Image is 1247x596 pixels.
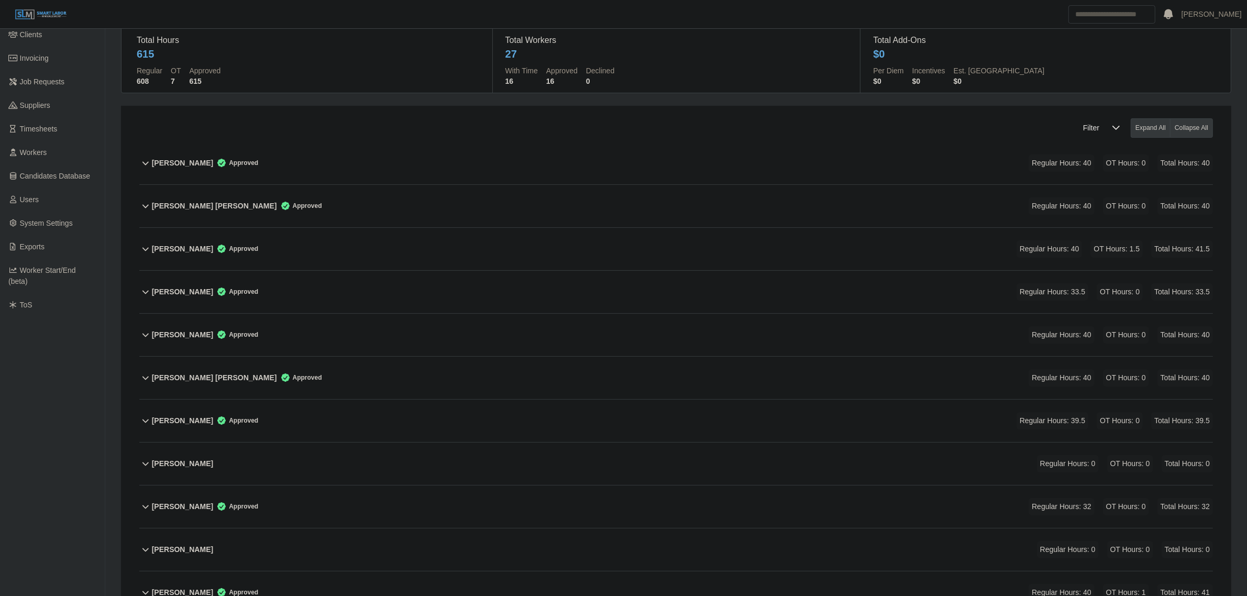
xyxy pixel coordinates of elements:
[152,415,213,426] b: [PERSON_NAME]
[152,286,213,297] b: [PERSON_NAME]
[137,47,154,61] div: 615
[137,34,480,47] dt: Total Hours
[1077,118,1106,138] span: Filter
[152,329,213,340] b: [PERSON_NAME]
[139,443,1213,485] button: [PERSON_NAME] Regular Hours: 0 OT Hours: 0 Total Hours: 0
[20,172,91,180] span: Candidates Database
[152,201,277,212] b: [PERSON_NAME] [PERSON_NAME]
[1029,154,1095,172] span: Regular Hours: 40
[8,266,76,285] span: Worker Start/End (beta)
[152,544,213,555] b: [PERSON_NAME]
[586,65,614,76] dt: Declined
[1103,498,1149,515] span: OT Hours: 0
[1162,455,1213,472] span: Total Hours: 0
[1029,326,1095,344] span: Regular Hours: 40
[189,76,220,86] dd: 615
[1103,154,1149,172] span: OT Hours: 0
[20,101,50,109] span: Suppliers
[277,372,322,383] span: Approved
[1037,541,1099,558] span: Regular Hours: 0
[1103,369,1149,387] span: OT Hours: 0
[954,76,1045,86] dd: $0
[1162,541,1213,558] span: Total Hours: 0
[505,34,848,47] dt: Total Workers
[171,76,181,86] dd: 7
[1037,455,1099,472] span: Regular Hours: 0
[912,76,945,86] dd: $0
[152,244,213,255] b: [PERSON_NAME]
[1157,197,1213,215] span: Total Hours: 40
[546,76,578,86] dd: 16
[139,271,1213,313] button: [PERSON_NAME] Approved Regular Hours: 33.5 OT Hours: 0 Total Hours: 33.5
[1029,498,1095,515] span: Regular Hours: 32
[137,65,162,76] dt: Regular
[213,286,258,297] span: Approved
[1103,197,1149,215] span: OT Hours: 0
[1103,326,1149,344] span: OT Hours: 0
[1017,412,1088,429] span: Regular Hours: 39.5
[139,142,1213,184] button: [PERSON_NAME] Approved Regular Hours: 40 OT Hours: 0 Total Hours: 40
[1170,118,1213,138] button: Collapse All
[20,195,39,204] span: Users
[20,30,42,39] span: Clients
[213,415,258,426] span: Approved
[20,219,73,227] span: System Settings
[213,501,258,512] span: Approved
[505,65,538,76] dt: With Time
[152,158,213,169] b: [PERSON_NAME]
[1157,369,1213,387] span: Total Hours: 40
[873,76,903,86] dd: $0
[1029,369,1095,387] span: Regular Hours: 40
[1029,197,1095,215] span: Regular Hours: 40
[20,301,32,309] span: ToS
[152,501,213,512] b: [PERSON_NAME]
[139,314,1213,356] button: [PERSON_NAME] Approved Regular Hours: 40 OT Hours: 0 Total Hours: 40
[213,158,258,168] span: Approved
[171,65,181,76] dt: OT
[20,242,45,251] span: Exports
[1131,118,1213,138] div: bulk actions
[546,65,578,76] dt: Approved
[1107,541,1153,558] span: OT Hours: 0
[873,34,1216,47] dt: Total Add-Ons
[586,76,614,86] dd: 0
[20,125,58,133] span: Timesheets
[213,244,258,254] span: Approved
[1157,326,1213,344] span: Total Hours: 40
[1017,240,1083,258] span: Regular Hours: 40
[1017,283,1088,301] span: Regular Hours: 33.5
[139,228,1213,270] button: [PERSON_NAME] Approved Regular Hours: 40 OT Hours: 1.5 Total Hours: 41.5
[20,148,47,157] span: Workers
[505,76,538,86] dd: 16
[1131,118,1171,138] button: Expand All
[1151,240,1213,258] span: Total Hours: 41.5
[277,201,322,211] span: Approved
[1090,240,1143,258] span: OT Hours: 1.5
[137,76,162,86] dd: 608
[505,47,517,61] div: 27
[139,185,1213,227] button: [PERSON_NAME] [PERSON_NAME] Approved Regular Hours: 40 OT Hours: 0 Total Hours: 40
[1097,283,1143,301] span: OT Hours: 0
[152,372,277,383] b: [PERSON_NAME] [PERSON_NAME]
[1157,498,1213,515] span: Total Hours: 32
[873,65,903,76] dt: Per Diem
[20,54,49,62] span: Invoicing
[1097,412,1143,429] span: OT Hours: 0
[139,528,1213,571] button: [PERSON_NAME] Regular Hours: 0 OT Hours: 0 Total Hours: 0
[1107,455,1153,472] span: OT Hours: 0
[20,78,65,86] span: Job Requests
[139,357,1213,399] button: [PERSON_NAME] [PERSON_NAME] Approved Regular Hours: 40 OT Hours: 0 Total Hours: 40
[954,65,1045,76] dt: Est. [GEOGRAPHIC_DATA]
[1151,412,1213,429] span: Total Hours: 39.5
[1182,9,1242,20] a: [PERSON_NAME]
[1151,283,1213,301] span: Total Hours: 33.5
[213,329,258,340] span: Approved
[912,65,945,76] dt: Incentives
[1157,154,1213,172] span: Total Hours: 40
[1068,5,1155,24] input: Search
[139,400,1213,442] button: [PERSON_NAME] Approved Regular Hours: 39.5 OT Hours: 0 Total Hours: 39.5
[139,485,1213,528] button: [PERSON_NAME] Approved Regular Hours: 32 OT Hours: 0 Total Hours: 32
[152,458,213,469] b: [PERSON_NAME]
[873,47,885,61] div: $0
[15,9,67,20] img: SLM Logo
